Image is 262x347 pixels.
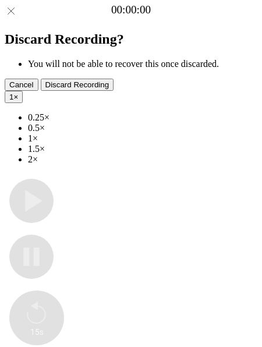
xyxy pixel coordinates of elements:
[28,123,257,133] li: 0.5×
[28,133,257,144] li: 1×
[41,79,114,91] button: Discard Recording
[5,79,38,91] button: Cancel
[5,91,23,103] button: 1×
[5,31,257,47] h2: Discard Recording?
[28,144,257,154] li: 1.5×
[9,93,13,101] span: 1
[111,3,151,16] a: 00:00:00
[28,59,257,69] li: You will not be able to recover this once discarded.
[28,154,257,165] li: 2×
[28,112,257,123] li: 0.25×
